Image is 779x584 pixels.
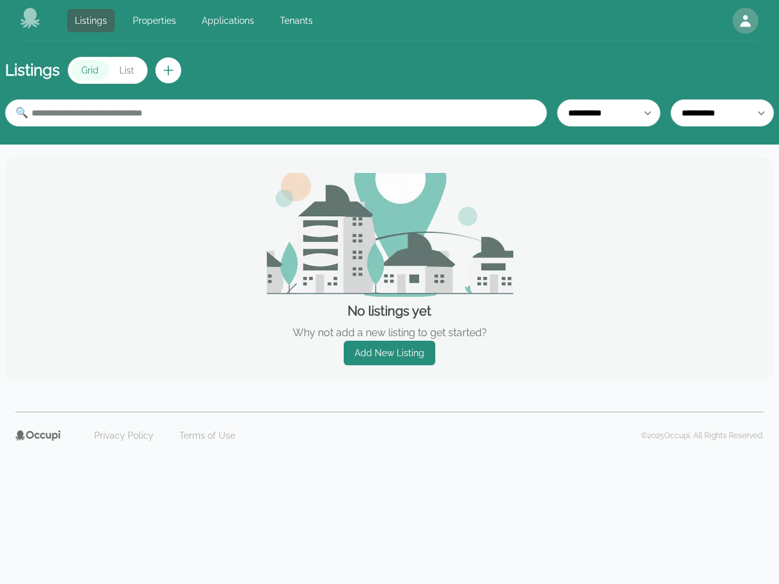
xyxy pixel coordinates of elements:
h3: No listings yet [348,302,431,320]
p: © 2025 Occupi. All Rights Reserved. [641,430,764,441]
a: Tenants [272,9,320,32]
img: empty_state_image [266,173,513,297]
a: Terms of Use [172,425,243,446]
a: Listings [67,9,115,32]
a: Properties [125,9,184,32]
button: List [109,60,144,81]
button: Create new listing [155,57,181,83]
a: Applications [194,9,262,32]
p: Why not add a new listing to get started? [293,325,487,341]
h1: Listings [5,60,60,81]
a: Add New Listing [344,341,435,365]
a: Privacy Policy [86,425,161,446]
button: Grid [71,60,109,81]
